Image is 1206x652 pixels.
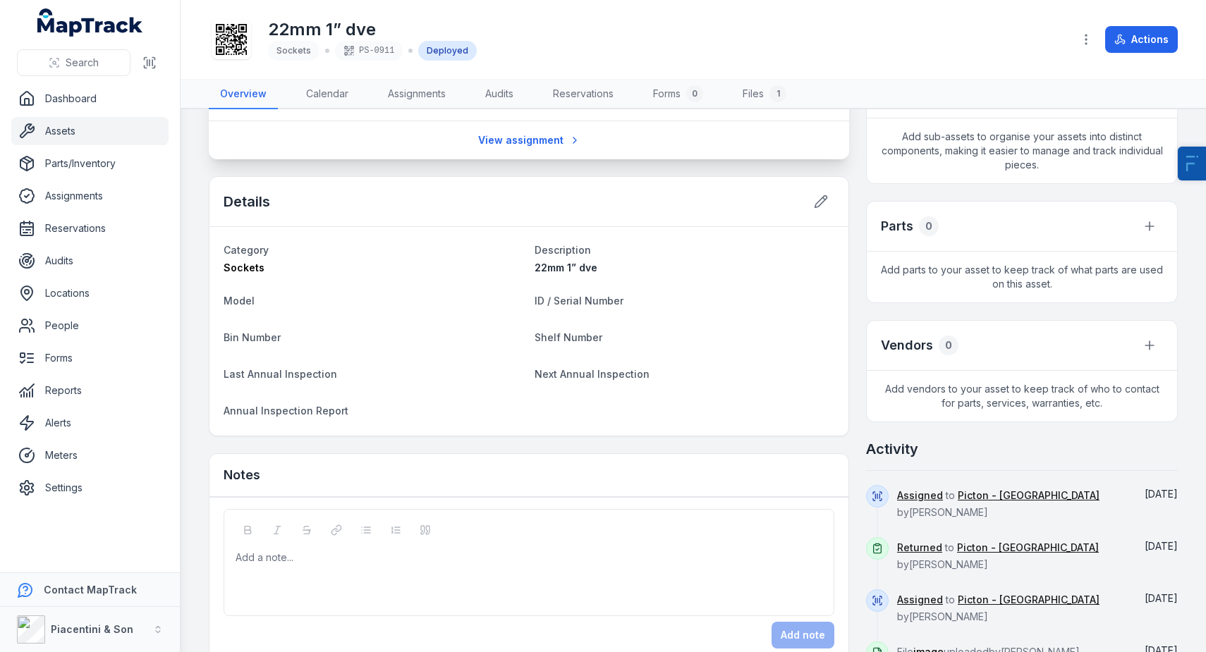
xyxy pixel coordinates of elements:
[1145,488,1178,500] time: 10/10/2025, 5:24:13 pm
[881,336,933,355] h3: Vendors
[11,85,169,113] a: Dashboard
[919,216,939,236] div: 0
[1145,540,1178,552] span: [DATE]
[209,80,278,109] a: Overview
[1145,592,1178,604] time: 09/10/2025, 5:03:20 pm
[335,41,403,61] div: PS-0911
[268,18,477,41] h1: 22mm 1” dve
[11,117,169,145] a: Assets
[686,85,703,102] div: 0
[469,127,590,154] a: View assignment
[881,216,913,236] h3: Parts
[535,331,602,343] span: Shelf Number
[1145,592,1178,604] span: [DATE]
[897,488,943,503] a: Assigned
[1105,26,1178,53] button: Actions
[11,214,169,242] a: Reservations
[535,244,591,256] span: Description
[11,182,169,210] a: Assignments
[51,623,133,635] strong: Piacentini & Son
[17,49,130,76] button: Search
[957,541,1099,555] a: Picton - [GEOGRAPHIC_DATA]
[731,80,798,109] a: Files1
[11,344,169,372] a: Forms
[276,45,311,56] span: Sockets
[866,439,918,459] h2: Activity
[11,149,169,178] a: Parts/Inventory
[867,252,1177,302] span: Add parts to your asset to keep track of what parts are used on this asset.
[11,247,169,275] a: Audits
[535,295,623,307] span: ID / Serial Number
[224,244,269,256] span: Category
[867,118,1177,183] span: Add sub-assets to organise your assets into distinct components, making it easier to manage and t...
[897,489,1100,518] span: to by [PERSON_NAME]
[37,8,143,37] a: MapTrack
[224,262,264,273] span: Sockets
[224,368,337,380] span: Last Annual Inspection
[769,85,786,102] div: 1
[295,80,360,109] a: Calendar
[897,541,1099,570] span: to by [PERSON_NAME]
[897,593,1100,622] span: to by [PERSON_NAME]
[474,80,525,109] a: Audits
[535,368,650,380] span: Next Annual Inspection
[377,80,457,109] a: Assignments
[958,488,1100,503] a: Picton - [GEOGRAPHIC_DATA]
[11,376,169,405] a: Reports
[11,474,169,502] a: Settings
[1145,540,1178,552] time: 10/10/2025, 11:20:56 am
[897,541,942,555] a: Returned
[897,593,943,607] a: Assigned
[11,409,169,437] a: Alerts
[66,56,99,70] span: Search
[224,295,255,307] span: Model
[535,262,597,273] span: 22mm 1” dve
[224,405,348,417] span: Annual Inspection Report
[11,441,169,469] a: Meters
[224,331,281,343] span: Bin Number
[224,192,270,211] h2: Details
[542,80,625,109] a: Reservations
[642,80,714,109] a: Forms0
[11,279,169,307] a: Locations
[939,336,958,355] div: 0
[44,584,137,596] strong: Contact MapTrack
[418,41,477,61] div: Deployed
[867,371,1177,422] span: Add vendors to your asset to keep track of who to contact for parts, services, warranties, etc.
[11,312,169,340] a: People
[224,465,260,485] h3: Notes
[1145,488,1178,500] span: [DATE]
[958,593,1100,607] a: Picton - [GEOGRAPHIC_DATA]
